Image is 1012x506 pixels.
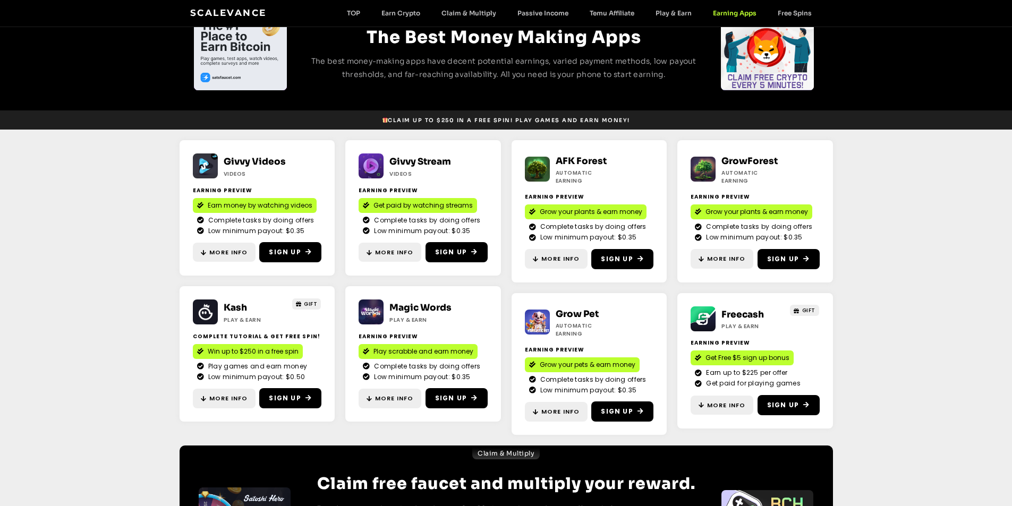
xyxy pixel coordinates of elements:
span: Get Free $5 sign up bonus [705,353,789,363]
a: Givvy Videos [224,156,286,167]
span: Get paid by watching streams [373,201,473,210]
span: Complete tasks by doing offers [703,222,812,231]
h2: The Best Money Making Apps [307,24,701,50]
a: Claim & Multiply [431,9,507,17]
a: Sign Up [591,249,653,269]
a: 🎁Claim up to $250 in a free spin! Play games and earn money! [378,114,634,127]
a: Grow your pets & earn money [525,357,640,372]
a: GrowForest [721,156,778,167]
a: Play scrabble and earn money [359,344,478,359]
img: 🎁 [382,117,388,123]
h2: Play & Earn [389,316,454,324]
a: More Info [691,396,753,415]
span: Sign Up [767,254,799,264]
a: GIFT [790,305,819,316]
span: Complete tasks by doing offers [371,216,480,225]
span: Earn up to $225 per offer [703,368,788,378]
span: More Info [541,254,580,263]
span: Complete tasks by doing offers [538,222,647,231]
a: Scalevance [190,7,267,18]
a: Earn Crypto [371,9,431,17]
div: 4 / 4 [194,11,287,90]
span: More Info [707,254,745,263]
span: Low minimum payout: $0.50 [206,372,305,382]
span: More Info [209,248,248,257]
span: Low minimum payout: $0.35 [703,233,803,242]
h2: Automatic earning [556,322,620,338]
span: Low minimum payout: $0.35 [538,385,637,395]
h2: Claim free faucet and multiply your reward. [310,470,702,497]
span: Play scrabble and earn money [373,347,473,356]
a: Freecash [721,309,764,320]
a: Play & Earn [645,9,702,17]
div: Slides [194,11,287,90]
a: Magic Words [389,302,452,313]
span: Earn money by watching videos [208,201,312,210]
span: Low minimum payout: $0.35 [371,372,471,382]
span: Claim up to $250 in a free spin! Play games and earn money! [382,116,630,124]
h2: Play & Earn [224,316,288,324]
a: Sign Up [426,242,488,262]
a: Sign Up [259,242,321,262]
span: Grow your plants & earn money [540,207,642,217]
h2: Earning Preview [359,186,488,194]
a: Grow Pet [556,308,599,320]
a: More Info [525,249,588,269]
a: GIFT [292,298,321,310]
a: Claim & Multiply [472,448,540,459]
a: Grow your plants & earn money [525,204,647,219]
p: The best money-making apps have decent potential earnings, varied payment methods, low payout thr... [307,55,701,81]
span: More Info [209,394,248,403]
h2: Automatic earning [556,169,620,185]
span: Complete tasks by doing offers [371,362,480,371]
h2: Earning Preview [525,193,654,201]
span: Low minimum payout: $0.35 [538,233,637,242]
span: More Info [707,401,745,410]
span: Low minimum payout: $0.35 [371,226,471,236]
nav: Menu [336,9,822,17]
span: GIFT [802,306,815,314]
h2: Automatic earning [721,169,786,185]
span: Win up to $250 in a free spin [208,347,299,356]
a: Sign Up [591,401,653,422]
span: Get paid for playing games [703,379,801,388]
h2: Earning Preview [691,339,820,347]
h2: Earning Preview [691,193,820,201]
span: Sign Up [767,400,799,410]
span: Grow your plants & earn money [705,207,808,217]
h2: complete tutorial & get free spin! [193,332,322,340]
div: Slides [721,11,814,90]
span: More Info [375,248,413,257]
a: Givvy Stream [389,156,451,167]
span: Sign Up [435,393,467,403]
a: Sign Up [426,388,488,408]
a: More Info [525,402,588,422]
span: Sign Up [269,393,301,403]
span: Complete tasks by doing offers [538,375,647,384]
a: More Info [691,249,753,269]
span: Sign Up [435,247,467,257]
a: Sign Up [259,388,321,408]
h2: Videos [389,170,454,178]
span: Play games and earn money [206,362,308,371]
a: More Info [193,243,256,262]
a: Passive Income [507,9,579,17]
a: More Info [193,389,256,408]
a: More Info [359,389,421,408]
a: Get Free $5 sign up bonus [691,350,794,365]
div: 3 / 4 [721,11,814,90]
span: Grow your pets & earn money [540,360,635,370]
a: Free Spins [767,9,822,17]
span: More Info [541,407,580,416]
h2: Earning Preview [193,186,322,194]
span: Claim & Multiply [478,449,534,458]
span: Sign Up [269,247,301,257]
span: Low minimum payout: $0.35 [206,226,305,236]
a: TOP [336,9,371,17]
a: Grow your plants & earn money [691,204,812,219]
a: AFK Forest [556,156,607,167]
a: Earning Apps [702,9,767,17]
a: Get paid by watching streams [359,198,477,213]
h2: Play & Earn [721,322,786,330]
span: Complete tasks by doing offers [206,216,314,225]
